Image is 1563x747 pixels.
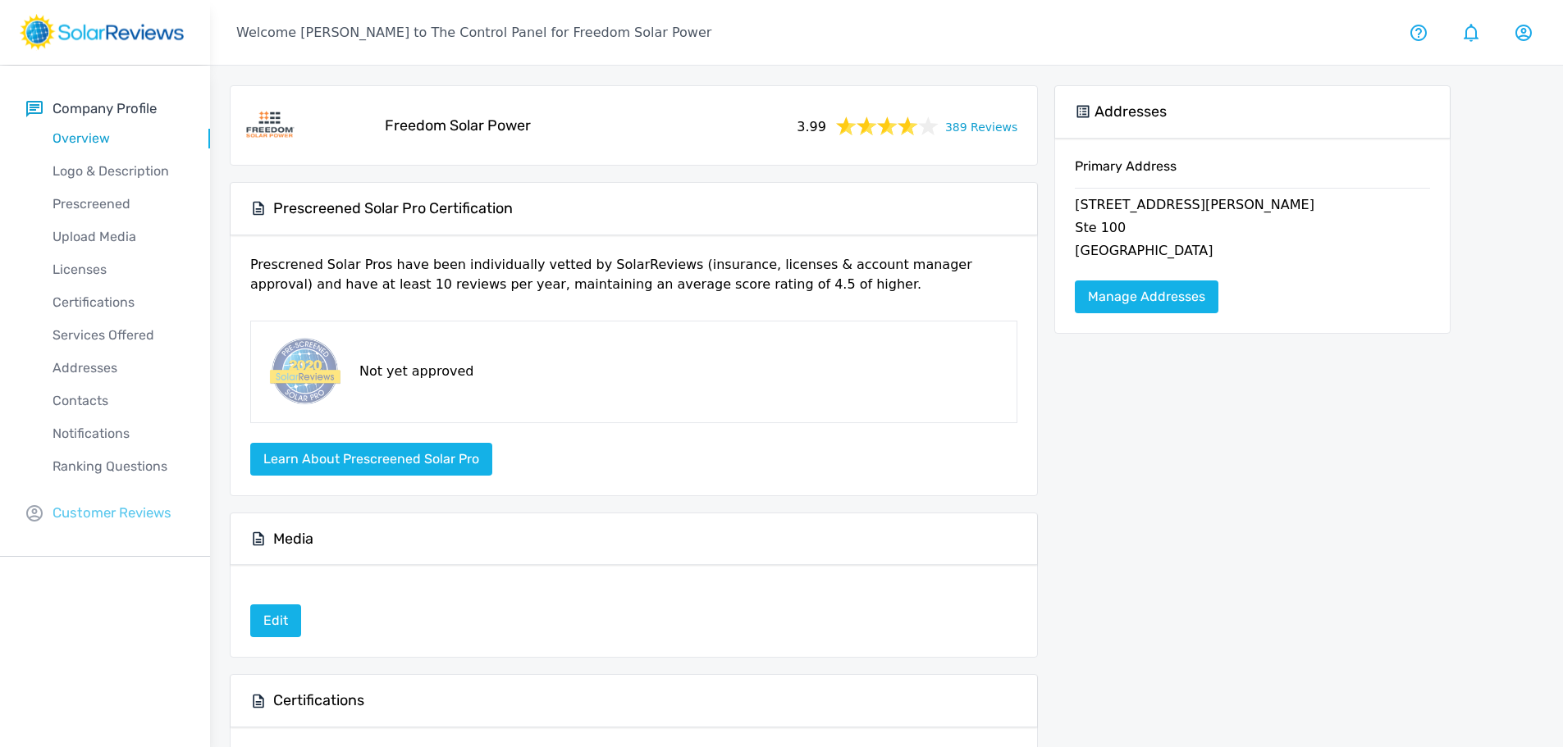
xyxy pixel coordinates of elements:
[26,457,210,476] p: Ranking Questions
[26,253,210,286] a: Licenses
[273,199,513,218] h5: Prescreened Solar Pro Certification
[250,613,301,628] a: Edit
[1075,218,1430,241] p: Ste 100
[26,417,210,450] a: Notifications
[250,443,492,476] button: Learn about Prescreened Solar Pro
[26,260,210,280] p: Licenses
[250,451,492,467] a: Learn about Prescreened Solar Pro
[26,188,210,221] a: Prescreened
[53,98,157,119] p: Company Profile
[26,122,210,155] a: Overview
[1075,195,1430,218] p: [STREET_ADDRESS][PERSON_NAME]
[273,530,313,549] h5: Media
[264,335,343,409] img: prescreened-badge.png
[26,293,210,312] p: Certifications
[26,162,210,181] p: Logo & Description
[1075,158,1430,188] h6: Primary Address
[1075,280,1218,313] a: Manage Addresses
[236,23,711,43] p: Welcome [PERSON_NAME] to The Control Panel for Freedom Solar Power
[26,450,210,483] a: Ranking Questions
[26,286,210,319] a: Certifications
[26,227,210,247] p: Upload Media
[26,194,210,214] p: Prescreened
[26,391,210,411] p: Contacts
[797,114,826,137] span: 3.99
[273,691,364,710] h5: Certifications
[26,319,210,352] a: Services Offered
[26,326,210,345] p: Services Offered
[26,358,210,378] p: Addresses
[53,503,171,523] p: Customer Reviews
[945,116,1017,136] a: 389 Reviews
[359,362,473,381] p: Not yet approved
[26,129,210,148] p: Overview
[1075,241,1430,264] p: [GEOGRAPHIC_DATA]
[250,604,301,637] a: Edit
[26,385,210,417] a: Contacts
[250,255,1017,307] p: Prescrened Solar Pros have been individually vetted by SolarReviews (insurance, licenses & accoun...
[385,116,531,135] h5: Freedom Solar Power
[26,352,210,385] a: Addresses
[26,221,210,253] a: Upload Media
[26,155,210,188] a: Logo & Description
[1095,102,1167,121] h5: Addresses
[26,424,210,444] p: Notifications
